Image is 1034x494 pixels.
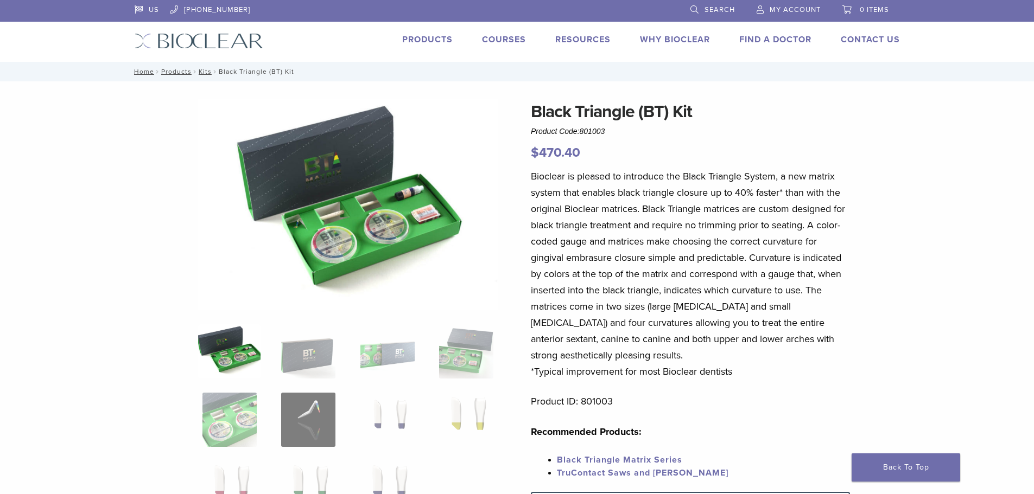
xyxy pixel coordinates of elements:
[860,5,889,14] span: 0 items
[770,5,821,14] span: My Account
[281,393,335,447] img: Black Triangle (BT) Kit - Image 6
[739,34,811,45] a: Find A Doctor
[198,99,498,310] img: Intro Black Triangle Kit-6 - Copy
[531,127,605,136] span: Product Code:
[202,393,257,447] img: Black Triangle (BT) Kit - Image 5
[705,5,735,14] span: Search
[439,324,493,378] img: Black Triangle (BT) Kit - Image 4
[360,393,415,447] img: Black Triangle (BT) Kit - Image 7
[161,68,192,75] a: Products
[557,467,728,478] a: TruContact Saws and [PERSON_NAME]
[640,34,710,45] a: Why Bioclear
[531,426,642,438] strong: Recommended Products:
[199,68,212,75] a: Kits
[531,168,850,380] p: Bioclear is pleased to introduce the Black Triangle System, a new matrix system that enables blac...
[281,324,335,378] img: Black Triangle (BT) Kit - Image 2
[580,127,605,136] span: 801003
[557,454,682,465] a: Black Triangle Matrix Series
[841,34,900,45] a: Contact Us
[439,393,493,447] img: Black Triangle (BT) Kit - Image 8
[531,145,539,161] span: $
[482,34,526,45] a: Courses
[360,324,415,378] img: Black Triangle (BT) Kit - Image 3
[531,99,850,125] h1: Black Triangle (BT) Kit
[198,324,261,378] img: Intro-Black-Triangle-Kit-6-Copy-e1548792917662-324x324.jpg
[531,393,850,409] p: Product ID: 801003
[135,33,263,49] img: Bioclear
[852,453,960,482] a: Back To Top
[555,34,611,45] a: Resources
[126,62,908,81] nav: Black Triangle (BT) Kit
[402,34,453,45] a: Products
[531,145,580,161] bdi: 470.40
[154,69,161,74] span: /
[131,68,154,75] a: Home
[212,69,219,74] span: /
[192,69,199,74] span: /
